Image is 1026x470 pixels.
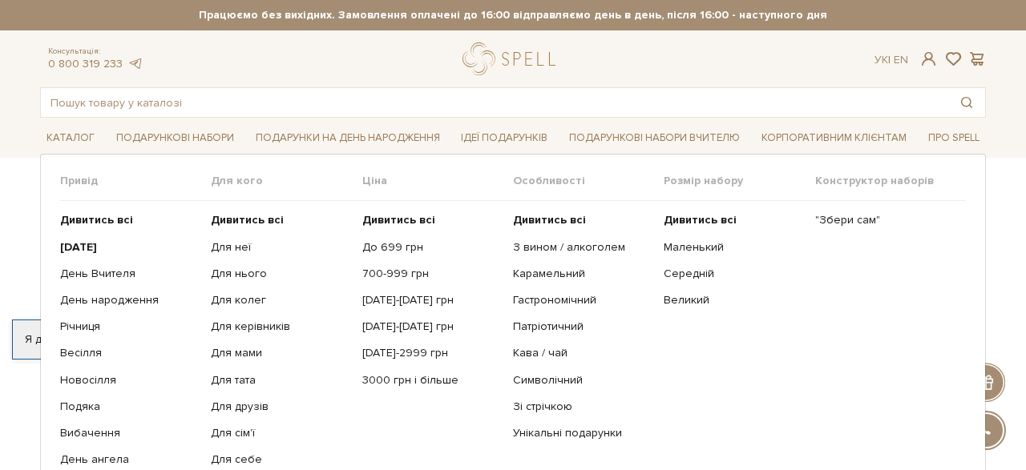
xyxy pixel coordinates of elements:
[41,88,948,117] input: Пошук товару у каталозі
[60,319,199,334] a: Річниця
[888,53,891,66] span: |
[110,126,240,151] a: Подарункові набори
[211,213,284,227] b: Дивитись всі
[513,174,664,188] span: Особливості
[211,174,362,188] span: Для кого
[362,213,435,227] b: Дивитись всі
[60,373,199,388] a: Новосілля
[48,57,123,70] a: 0 800 319 233
[513,373,652,388] a: Символічний
[362,373,501,388] a: 3000 грн і більше
[60,267,199,281] a: День Вчителя
[211,400,349,414] a: Для друзів
[513,293,652,307] a: Гастрономічний
[60,213,199,227] a: Дивитись всі
[48,46,143,57] span: Консультація:
[362,174,513,188] span: Ціна
[211,267,349,281] a: Для нього
[40,126,101,151] a: Каталог
[60,213,133,227] b: Дивитись всі
[513,213,586,227] b: Дивитись всі
[664,267,802,281] a: Середній
[60,174,211,188] span: Привід
[60,452,199,467] a: День ангела
[60,426,199,440] a: Вибачення
[211,346,349,360] a: Для мами
[875,53,908,67] div: Ук
[513,267,652,281] a: Карамельний
[664,240,802,255] a: Маленький
[211,319,349,334] a: Для керівників
[211,373,349,388] a: Для тата
[211,426,349,440] a: Для сім'ї
[513,426,652,440] a: Унікальні подарунки
[922,126,986,151] a: Про Spell
[513,213,652,227] a: Дивитись всі
[60,400,199,414] a: Подяка
[60,346,199,360] a: Весілля
[815,213,954,227] a: "Збери сам"
[127,57,143,70] a: telegram
[513,240,652,255] a: З вином / алкоголем
[362,213,501,227] a: Дивитись всі
[513,319,652,334] a: Патріотичний
[664,293,802,307] a: Великий
[211,452,349,467] a: Для себе
[513,346,652,360] a: Кава / чай
[362,346,501,360] a: [DATE]-2999 грн
[362,319,501,334] a: [DATE]-[DATE] грн
[815,174,966,188] span: Конструктор наборів
[40,8,986,22] strong: Працюємо без вихідних. Замовлення оплачені до 16:00 відправляємо день в день, після 16:00 - насту...
[211,293,349,307] a: Для колег
[563,124,746,151] a: Подарункові набори Вчителю
[664,213,737,227] b: Дивитись всі
[362,267,501,281] a: 700-999 грн
[211,240,349,255] a: Для неї
[60,240,97,254] b: [DATE]
[948,88,985,117] button: Пошук товару у каталозі
[894,53,908,66] a: En
[249,126,446,151] a: Подарунки на День народження
[13,332,447,347] div: Я дозволяю [DOMAIN_NAME] використовувати
[454,126,554,151] a: Ідеї подарунків
[755,126,913,151] a: Корпоративним клієнтам
[664,213,802,227] a: Дивитись всі
[362,240,501,255] a: До 699 грн
[60,240,199,255] a: [DATE]
[211,213,349,227] a: Дивитись всі
[664,174,814,188] span: Розмір набору
[513,400,652,414] a: Зі стрічкою
[362,293,501,307] a: [DATE]-[DATE] грн
[60,293,199,307] a: День народження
